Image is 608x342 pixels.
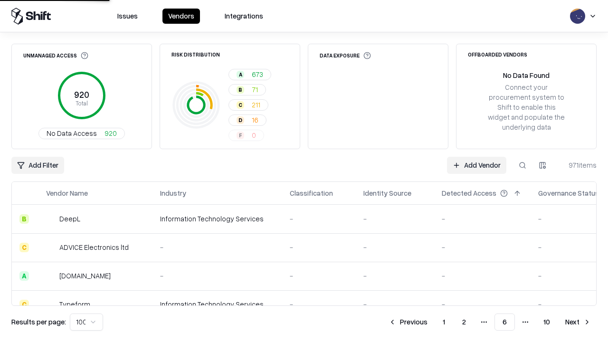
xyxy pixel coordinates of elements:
button: Vendors [162,9,200,24]
div: Industry [160,188,186,198]
button: B71 [228,84,266,95]
div: C [19,243,29,252]
tspan: Total [76,99,88,107]
div: Information Technology Services [160,214,275,224]
img: Typeform [46,300,56,309]
div: - [160,271,275,281]
p: Results per page: [11,317,66,327]
div: ADVICE Electronics ltd [59,242,129,252]
div: Identity Source [363,188,411,198]
div: - [290,299,348,309]
span: 920 [104,128,117,138]
div: - [160,242,275,252]
button: 2 [455,313,474,331]
button: Issues [112,9,143,24]
nav: pagination [383,313,597,331]
div: - [290,271,348,281]
button: No Data Access920 [38,128,125,139]
img: cybersafe.co.il [46,271,56,281]
div: B [237,86,244,94]
div: Detected Access [442,188,496,198]
div: Unmanaged Access [23,52,88,59]
tspan: 920 [74,89,89,100]
a: Add Vendor [447,157,506,174]
div: B [19,214,29,224]
button: D16 [228,114,266,126]
div: Governance Status [538,188,599,198]
button: 10 [536,313,558,331]
span: 673 [252,69,263,79]
span: 211 [252,100,260,110]
div: A [19,271,29,281]
button: Next [560,313,597,331]
button: Previous [383,313,433,331]
div: - [442,242,523,252]
div: Data Exposure [320,52,371,59]
span: No Data Access [47,128,97,138]
button: C211 [228,99,268,111]
div: D [237,116,244,124]
div: Offboarded Vendors [468,52,527,57]
div: - [442,299,523,309]
div: - [290,214,348,224]
div: [DOMAIN_NAME] [59,271,111,281]
div: Typeform [59,299,90,309]
img: ADVICE Electronics ltd [46,243,56,252]
div: - [442,214,523,224]
img: DeepL [46,214,56,224]
div: Vendor Name [46,188,88,198]
span: 71 [252,85,258,95]
button: 1 [435,313,453,331]
div: A [237,71,244,78]
div: - [290,242,348,252]
div: DeepL [59,214,80,224]
button: Add Filter [11,157,64,174]
div: - [442,271,523,281]
button: A673 [228,69,271,80]
div: - [363,299,427,309]
div: Classification [290,188,333,198]
div: No Data Found [503,70,550,80]
span: 16 [252,115,258,125]
div: Risk Distribution [171,52,220,57]
div: - [363,214,427,224]
div: - [363,242,427,252]
div: 971 items [559,160,597,170]
div: C [19,300,29,309]
div: - [363,271,427,281]
div: Connect your procurement system to Shift to enable this widget and populate the underlying data [487,82,566,133]
div: C [237,101,244,109]
button: 6 [494,313,515,331]
div: Information Technology Services [160,299,275,309]
button: Integrations [219,9,269,24]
